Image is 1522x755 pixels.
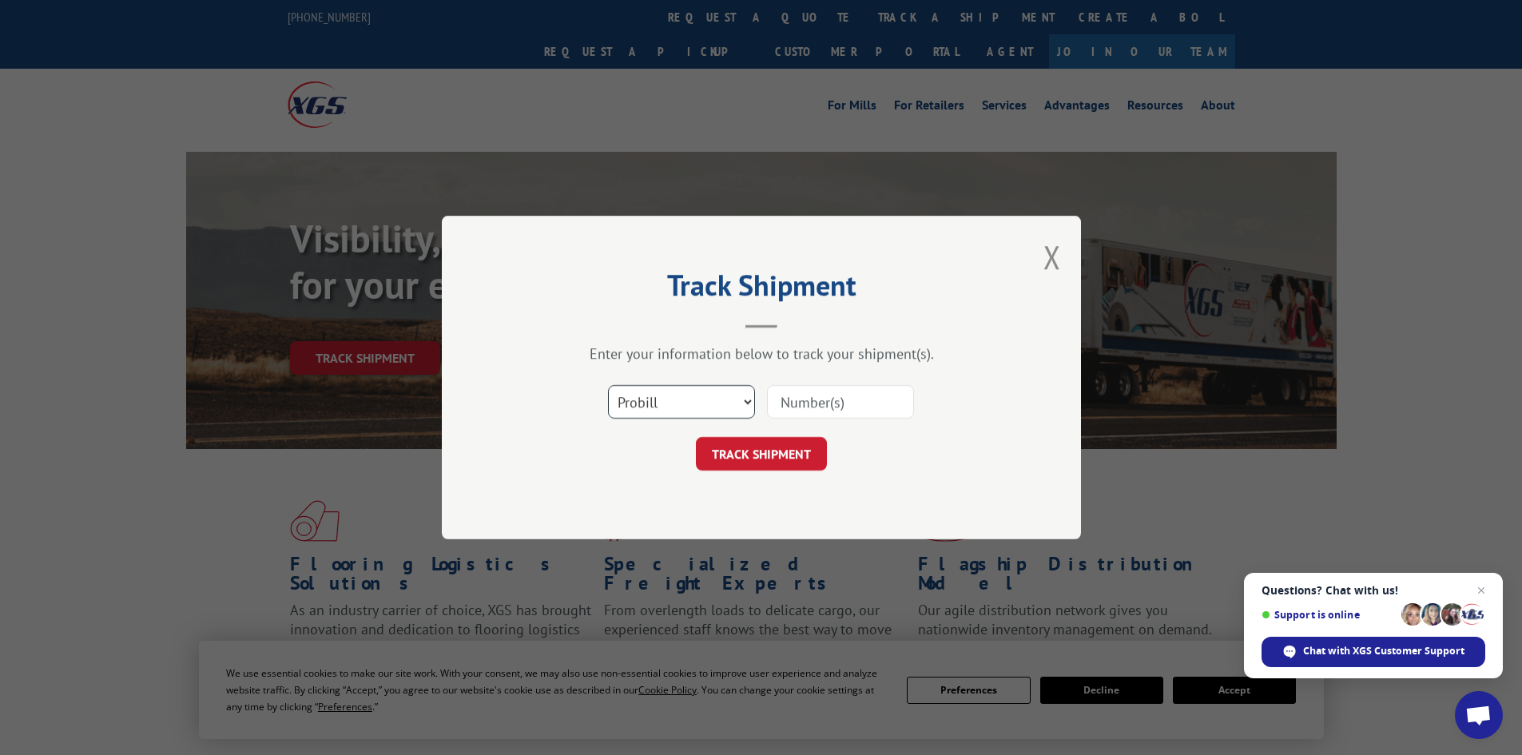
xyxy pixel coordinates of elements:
[522,274,1001,304] h2: Track Shipment
[522,344,1001,363] div: Enter your information below to track your shipment(s).
[1262,637,1485,667] div: Chat with XGS Customer Support
[767,385,914,419] input: Number(s)
[696,437,827,471] button: TRACK SHIPMENT
[1455,691,1503,739] div: Open chat
[1043,236,1061,278] button: Close modal
[1303,644,1464,658] span: Chat with XGS Customer Support
[1262,584,1485,597] span: Questions? Chat with us!
[1262,609,1396,621] span: Support is online
[1472,581,1491,600] span: Close chat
